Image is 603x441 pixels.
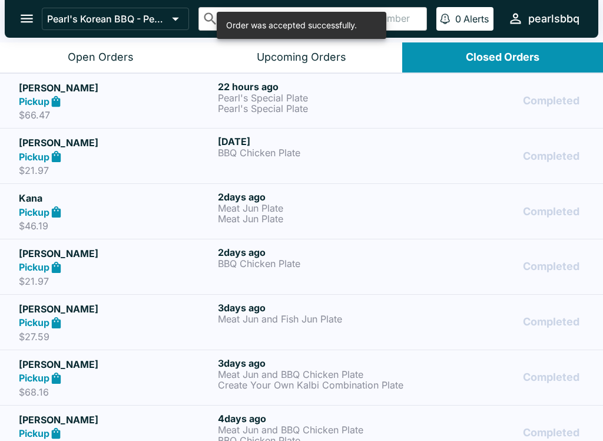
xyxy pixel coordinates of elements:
[218,369,412,380] p: Meat Jun and BBQ Chicken Plate
[455,13,461,25] p: 0
[19,386,213,398] p: $68.16
[463,13,489,25] p: Alerts
[19,81,213,95] h5: [PERSON_NAME]
[218,246,266,258] span: 2 days ago
[19,261,49,273] strong: Pickup
[19,136,213,150] h5: [PERSON_NAME]
[19,191,213,205] h5: Kana
[218,424,412,435] p: Meat Jun and BBQ Chicken Plate
[218,380,412,390] p: Create Your Own Kalbi Combination Plate
[19,302,213,316] h5: [PERSON_NAME]
[47,13,167,25] p: Pearl's Korean BBQ - Pearlridge
[19,96,49,107] strong: Pickup
[218,357,266,369] span: 3 days ago
[218,93,412,103] p: Pearl's Special Plate
[19,206,49,218] strong: Pickup
[42,8,189,30] button: Pearl's Korean BBQ - Pearlridge
[218,136,412,147] h6: [DATE]
[19,220,213,232] p: $46.19
[19,372,49,384] strong: Pickup
[19,164,213,176] p: $21.97
[68,51,134,64] div: Open Orders
[226,15,357,35] div: Order was accepted successfully.
[218,213,412,224] p: Meat Jun Plate
[19,109,213,121] p: $66.47
[503,6,584,31] button: pearlsbbq
[218,413,266,424] span: 4 days ago
[218,147,412,158] p: BBQ Chicken Plate
[528,12,579,26] div: pearlsbbq
[19,246,213,261] h5: [PERSON_NAME]
[218,258,412,269] p: BBQ Chicken Plate
[218,314,412,324] p: Meat Jun and Fish Jun Plate
[12,4,42,34] button: open drawer
[19,151,49,163] strong: Pickup
[466,51,539,64] div: Closed Orders
[218,81,412,93] h6: 22 hours ago
[19,331,213,343] p: $27.59
[218,302,266,314] span: 3 days ago
[19,357,213,371] h5: [PERSON_NAME]
[218,203,412,213] p: Meat Jun Plate
[19,275,213,287] p: $21.97
[19,317,49,328] strong: Pickup
[19,427,49,439] strong: Pickup
[19,413,213,427] h5: [PERSON_NAME]
[218,103,412,114] p: Pearl's Special Plate
[257,51,346,64] div: Upcoming Orders
[218,191,266,203] span: 2 days ago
